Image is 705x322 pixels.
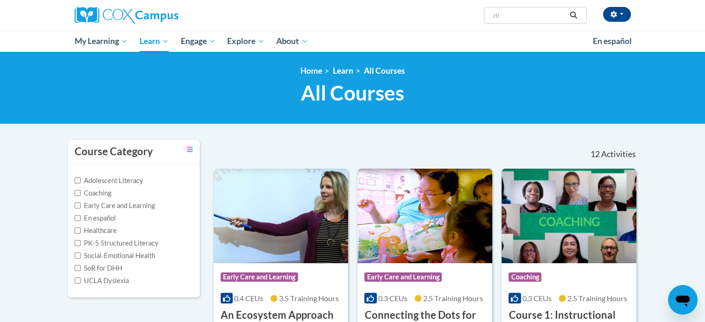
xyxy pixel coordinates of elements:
input: Checkbox for Options [75,227,81,234]
input: Search Courses [492,10,566,21]
a: My Learning [69,31,134,52]
span: Early Care and Learning [364,272,442,282]
button: Search [566,10,580,21]
a: En español [587,32,638,51]
span: Coaching [508,272,541,282]
img: Course Logo [214,169,349,263]
label: En español [75,213,116,223]
input: Checkbox for Options [75,202,81,208]
input: Checkbox for Options [75,190,81,196]
input: Checkbox for Options [75,278,81,284]
span: My Learning [74,36,127,47]
span: Engage [181,36,216,47]
input: Checkbox for Options [75,253,81,259]
button: Account Settings [603,7,631,22]
span: Early Care and Learning [221,272,298,282]
a: Engage [175,31,222,52]
a: Explore [221,31,270,52]
input: Checkbox for Options [75,215,81,221]
a: Learn [133,31,175,52]
img: Course Logo [357,169,492,263]
div: Main menu [61,31,645,52]
label: Healthcare [75,226,117,236]
label: SoR for DHH [75,263,122,273]
span: 0.3 CEUs [378,294,407,303]
a: About [270,31,314,52]
a: Cox Campus [75,7,251,24]
a: Home [300,66,322,76]
span: 2.5 Training Hours [423,294,483,303]
input: Checkbox for Options [75,177,81,183]
label: PK-5 Structured Literacy [75,238,159,248]
label: Early Care and Learning [75,201,155,211]
span: About [276,36,308,47]
span: 2.5 Training Hours [567,294,627,303]
label: Adolescent Literacy [75,176,143,186]
span: 0.3 CEUs [522,294,552,303]
img: Cox Campus [75,7,178,24]
h3: Course Category [75,145,153,159]
input: Checkbox for Options [75,265,81,271]
input: Checkbox for Options [75,240,81,246]
label: Coaching [75,188,111,198]
label: Social-Emotional Health [75,251,155,261]
iframe: Button to launch messaging window [668,285,698,315]
span: En español [593,36,632,46]
a: Toggle collapse [187,145,193,155]
label: UCLA Dyslexia [75,276,129,286]
a: All Courses [364,66,405,76]
span: Explore [227,36,264,47]
span: Learn [140,36,169,47]
a: Learn [333,66,353,76]
span: 0.4 CEUs [234,294,263,303]
span: Activities [601,149,636,159]
span: All Courses [301,81,404,105]
span: 12 [590,149,599,159]
span: 3.5 Training Hours [279,294,339,303]
img: Course Logo [502,169,636,263]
